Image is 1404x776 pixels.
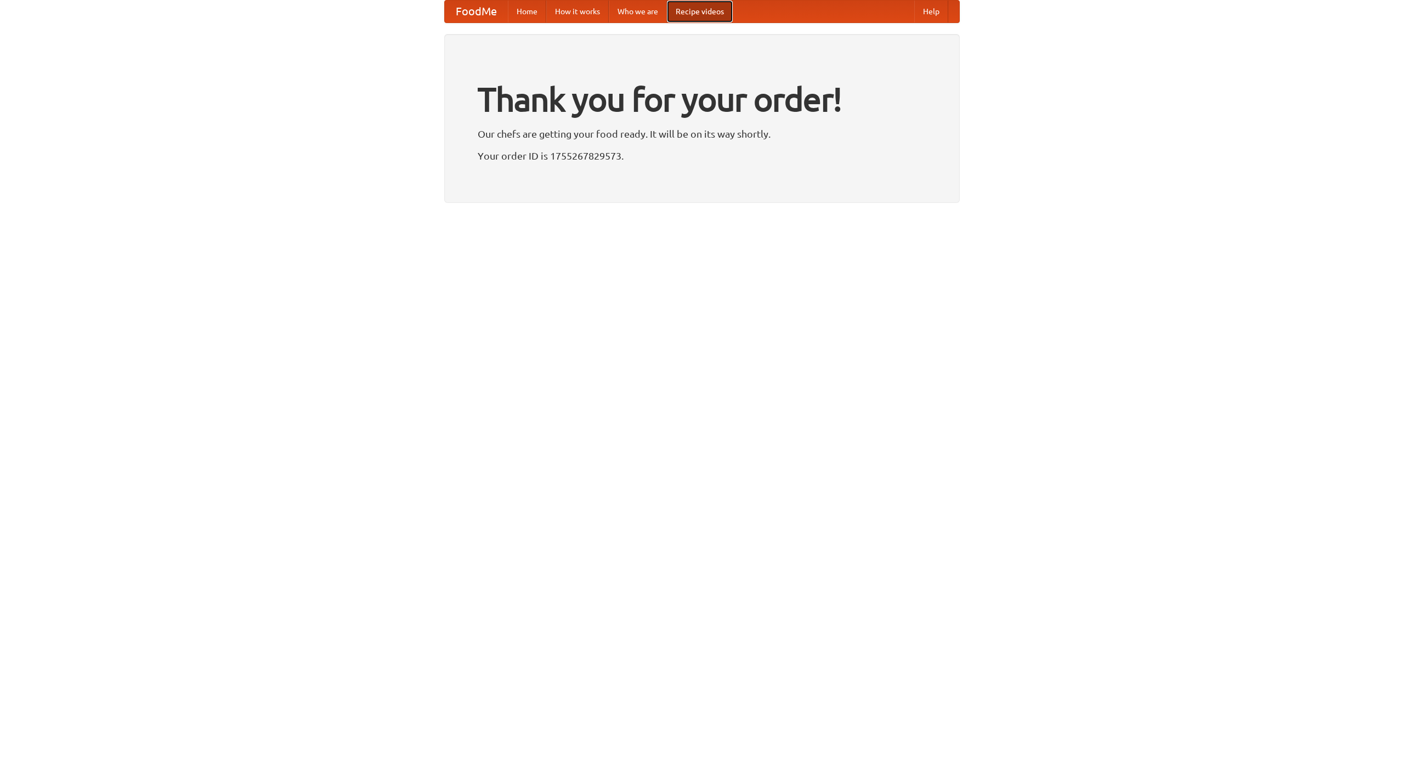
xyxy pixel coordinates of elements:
p: Our chefs are getting your food ready. It will be on its way shortly. [478,126,926,142]
a: How it works [546,1,609,22]
a: Home [508,1,546,22]
p: Your order ID is 1755267829573. [478,148,926,164]
a: Recipe videos [667,1,733,22]
a: Help [914,1,948,22]
h1: Thank you for your order! [478,73,926,126]
a: FoodMe [445,1,508,22]
a: Who we are [609,1,667,22]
